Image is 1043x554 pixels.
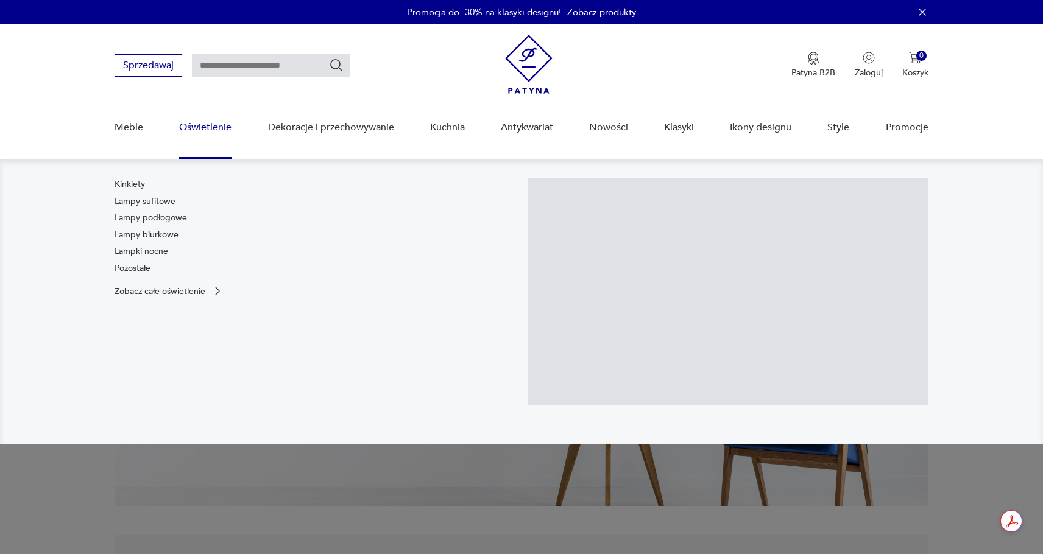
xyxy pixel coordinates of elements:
img: Ikonka użytkownika [863,52,875,64]
img: Ikona medalu [807,52,819,65]
a: Lampki nocne [115,245,168,258]
a: Ikona medaluPatyna B2B [791,52,835,79]
button: Patyna B2B [791,52,835,79]
p: Promocja do -30% na klasyki designu! [407,6,561,18]
a: Nowości [589,104,628,151]
a: Style [827,104,849,151]
p: Patyna B2B [791,67,835,79]
a: Promocje [886,104,928,151]
a: Kinkiety [115,178,145,191]
a: Lampy podłogowe [115,212,187,224]
a: Ikony designu [730,104,791,151]
a: Zobacz produkty [567,6,636,18]
div: 0 [916,51,927,61]
button: Sprzedawaj [115,54,182,77]
img: Ikona koszyka [909,52,921,64]
img: Patyna - sklep z meblami i dekoracjami vintage [505,35,553,94]
button: Szukaj [329,58,344,72]
button: 0Koszyk [902,52,928,79]
p: Zobacz całe oświetlenie [115,287,205,295]
p: Zaloguj [855,67,883,79]
a: Antykwariat [501,104,553,151]
a: Oświetlenie [179,104,232,151]
a: Meble [115,104,143,151]
a: Lampy sufitowe [115,195,175,208]
a: Kuchnia [430,104,465,151]
a: Pozostałe [115,262,150,275]
a: Lampy biurkowe [115,229,179,241]
button: Zaloguj [855,52,883,79]
a: Dekoracje i przechowywanie [268,104,394,151]
p: Koszyk [902,67,928,79]
a: Zobacz całe oświetlenie [115,285,224,297]
a: Klasyki [664,104,694,151]
a: Sprzedawaj [115,62,182,71]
